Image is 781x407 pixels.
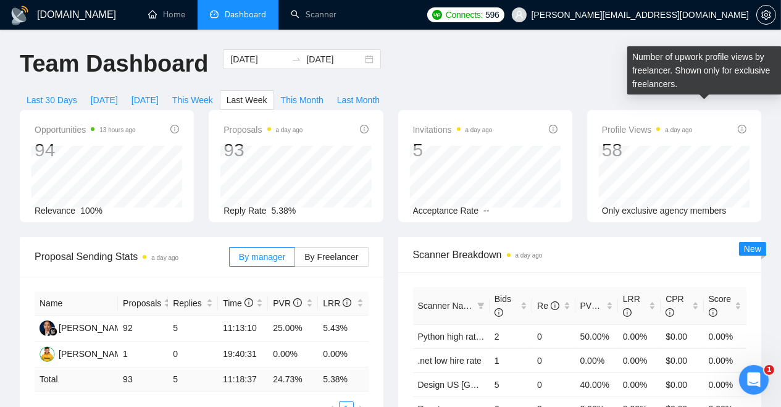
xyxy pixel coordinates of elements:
button: Last Week [220,90,274,110]
span: Relevance [35,206,75,216]
td: 11:18:37 [218,367,268,392]
span: PVR [273,298,302,308]
button: setting [756,5,776,25]
span: Last 30 Days [27,93,77,107]
td: 0.00% [618,324,661,348]
button: [DATE] [84,90,125,110]
span: Proposal Sending Stats [35,249,229,264]
span: PVR [580,301,609,311]
span: info-circle [738,125,746,133]
th: Proposals [118,292,168,316]
td: 0.00% [704,348,746,372]
button: This Week [165,90,220,110]
span: LRR [323,298,351,308]
td: 0 [168,342,218,367]
td: $0.00 [661,348,703,372]
span: setting [757,10,775,20]
span: info-circle [244,298,253,307]
td: 1 [490,348,532,372]
span: Proposals [123,296,161,310]
td: 0.00% [618,372,661,397]
td: 50.00% [575,324,618,348]
td: 92 [118,316,168,342]
img: gigradar-bm.png [49,327,57,336]
div: [PERSON_NAME] [59,347,130,361]
span: user [515,10,524,19]
span: info-circle [551,301,559,310]
time: a day ago [276,127,303,133]
button: Last 30 Days [20,90,84,110]
span: filter [477,302,485,309]
span: filter [475,296,487,315]
td: 24.73 % [268,367,318,392]
a: .net low hire rate [418,356,482,366]
time: a day ago [151,254,178,261]
span: 596 [485,8,499,22]
span: Connects: [446,8,483,22]
td: 0.00% [618,348,661,372]
td: 0.00% [318,342,368,367]
td: $0.00 [661,324,703,348]
td: $0.00 [661,372,703,397]
span: swap-right [291,54,301,64]
input: Start date [230,52,286,66]
span: Last Month [337,93,380,107]
span: -- [483,206,489,216]
a: Python high rates [418,332,485,342]
td: 19:40:31 [218,342,268,367]
span: info-circle [600,301,609,310]
td: 5.43% [318,316,368,342]
span: Score [709,294,732,317]
span: info-circle [343,298,351,307]
button: Last Month [330,90,386,110]
input: End date [306,52,362,66]
span: Proposals [223,122,303,137]
span: This Week [172,93,213,107]
td: Total [35,367,118,392]
td: 2 [490,324,532,348]
td: 5 [168,316,218,342]
td: 5 [490,372,532,397]
span: dashboard [210,10,219,19]
time: a day ago [516,252,543,259]
div: 58 [602,138,693,162]
td: 1 [118,342,168,367]
span: CPR [666,294,684,317]
time: 13 hours ago [99,127,135,133]
td: 0 [532,324,575,348]
td: 0.00% [704,324,746,348]
a: AD[PERSON_NAME] [40,322,130,332]
td: 5 [168,367,218,392]
span: 1 [764,365,774,375]
h1: Team Dashboard [20,49,208,78]
td: 40.00% [575,372,618,397]
div: 93 [223,138,303,162]
td: 0.00% [704,372,746,397]
img: upwork-logo.png [432,10,442,20]
td: 93 [118,367,168,392]
a: AM[PERSON_NAME] [40,348,130,358]
span: Reply Rate [223,206,266,216]
span: Scanner Name [418,301,475,311]
span: Invitations [413,122,493,137]
a: searchScanner [291,9,336,20]
span: [DATE] [91,93,118,107]
span: Dashboard [225,9,266,20]
span: Scanner Breakdown [413,247,747,262]
span: info-circle [666,308,674,317]
span: 100% [80,206,102,216]
td: 0.00% [268,342,318,367]
td: 0 [532,372,575,397]
span: info-circle [709,308,717,317]
button: [DATE] [125,90,165,110]
span: info-circle [623,308,632,317]
span: Last Week [227,93,267,107]
th: Name [35,292,118,316]
a: Design US [GEOGRAPHIC_DATA] [418,380,552,390]
span: Opportunities [35,122,136,137]
div: 94 [35,138,136,162]
span: Time [223,298,253,308]
span: Profile Views [602,122,693,137]
span: info-circle [293,298,302,307]
div: [PERSON_NAME] [59,321,130,335]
